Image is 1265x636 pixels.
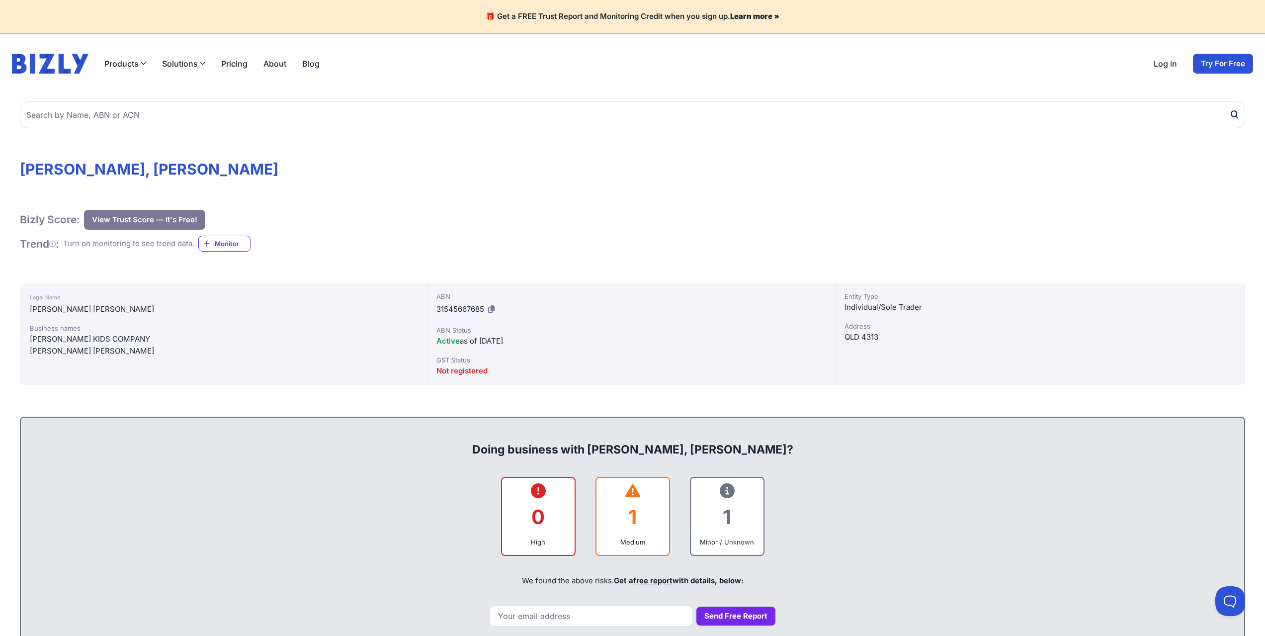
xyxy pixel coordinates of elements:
[263,58,286,70] a: About
[302,58,320,70] a: Blog
[436,304,484,314] span: 31545667685
[30,323,418,333] div: Business names
[221,58,248,70] a: Pricing
[215,239,250,249] span: Monitor
[699,537,756,547] div: Minor / Unknown
[844,301,1237,313] div: Individual/Sole Trader
[436,355,829,365] div: GST Status
[436,336,460,346] span: Active
[12,12,1253,21] h4: 🎁 Get a FREE Trust Report and Monitoring Credit when you sign up.
[490,606,692,627] input: Your email address
[20,101,1245,128] input: Search by Name, ABN or ACN
[844,331,1237,343] div: QLD 4313
[1215,586,1245,616] iframe: Toggle Customer Support
[31,564,1234,598] div: We found the above risks.
[31,426,1234,457] div: Doing business with [PERSON_NAME], [PERSON_NAME]?
[30,291,418,303] div: Legal Name
[730,11,779,21] a: Learn more »
[84,210,205,230] button: View Trust Score — It's Free!
[604,537,661,547] div: Medium
[30,345,418,357] div: [PERSON_NAME] [PERSON_NAME]
[63,238,194,250] div: Turn on monitoring to see trend data.
[614,576,744,585] span: Get a with details, below:
[844,321,1237,331] div: Address
[844,291,1237,301] div: Entity Type
[30,303,418,315] div: [PERSON_NAME] [PERSON_NAME]
[104,58,146,70] button: Products
[436,366,488,375] span: Not registered
[20,237,59,251] h1: Trend :
[162,58,205,70] button: Solutions
[436,325,829,335] div: ABN Status
[510,497,567,537] div: 0
[1193,54,1253,74] a: Try For Free
[436,335,829,347] div: as of [DATE]
[436,291,829,301] div: ABN
[20,213,80,226] h1: Bizly Score:
[699,497,756,537] div: 1
[604,497,661,537] div: 1
[510,537,567,547] div: High
[633,576,673,585] a: free report
[20,160,1245,178] h1: [PERSON_NAME], [PERSON_NAME]
[696,607,775,626] button: Send Free Report
[30,333,418,345] div: [PERSON_NAME] KIDS COMPANY
[198,236,251,252] a: Monitor
[1154,58,1177,70] a: Log in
